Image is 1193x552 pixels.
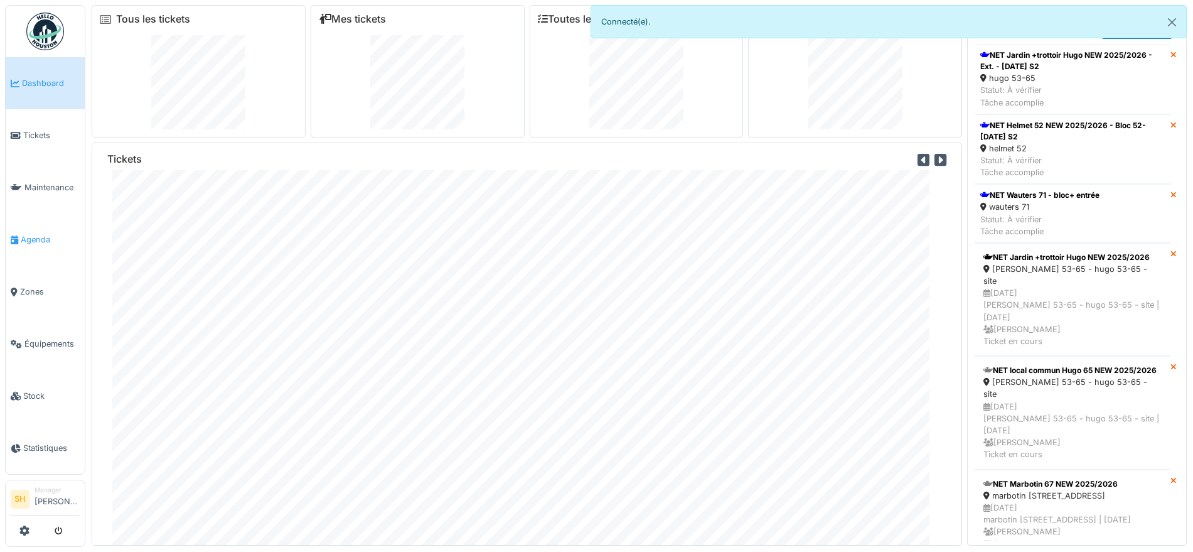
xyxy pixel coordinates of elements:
[980,214,1099,237] div: Statut: À vérifier Tâche accomplie
[975,243,1170,356] a: NET Jardin +trottoir Hugo NEW 2025/2026 [PERSON_NAME] 53-65 - hugo 53-65 - site [DATE][PERSON_NAM...
[980,190,1099,201] div: NET Wauters 71 - bloc+ entrée
[983,287,1162,347] div: [DATE] [PERSON_NAME] 53-65 - hugo 53-65 - site | [DATE] [PERSON_NAME] Ticket en cours
[23,129,80,141] span: Tickets
[6,266,85,318] a: Zones
[980,50,1165,72] div: NET Jardin +trottoir Hugo NEW 2025/2026 - Ext. - [DATE] S2
[22,77,80,89] span: Dashboard
[975,114,1170,185] a: NET Helmet 52 NEW 2025/2026 - Bloc 52- [DATE] S2 helmet 52 Statut: À vérifierTâche accomplie
[983,263,1162,287] div: [PERSON_NAME] 53-65 - hugo 53-65 - site
[319,13,386,25] a: Mes tickets
[980,84,1165,108] div: Statut: À vérifier Tâche accomplie
[116,13,190,25] a: Tous les tickets
[6,57,85,109] a: Dashboard
[6,161,85,214] a: Maintenance
[983,502,1162,550] div: [DATE] marbotin [STREET_ADDRESS] | [DATE] [PERSON_NAME] Ticket en cours
[1158,6,1186,39] button: Close
[980,120,1165,143] div: NET Helmet 52 NEW 2025/2026 - Bloc 52- [DATE] S2
[983,252,1162,263] div: NET Jardin +trottoir Hugo NEW 2025/2026
[24,338,80,350] span: Équipements
[983,376,1162,400] div: [PERSON_NAME] 53-65 - hugo 53-65 - site
[983,365,1162,376] div: NET local commun Hugo 65 NEW 2025/2026
[983,479,1162,490] div: NET Marbotin 67 NEW 2025/2026
[6,318,85,370] a: Équipements
[11,490,29,509] li: SH
[23,390,80,402] span: Stock
[23,442,80,454] span: Statistiques
[21,234,80,246] span: Agenda
[11,485,80,516] a: SH Manager[PERSON_NAME]
[107,153,142,165] h6: Tickets
[6,109,85,161] a: Tickets
[538,13,631,25] a: Toutes les tâches
[6,214,85,266] a: Agenda
[980,201,1099,213] div: wauters 71
[980,143,1165,154] div: helmet 52
[980,154,1165,178] div: Statut: À vérifier Tâche accomplie
[24,181,80,193] span: Maintenance
[591,5,1187,38] div: Connecté(e).
[983,401,1162,461] div: [DATE] [PERSON_NAME] 53-65 - hugo 53-65 - site | [DATE] [PERSON_NAME] Ticket en cours
[35,485,80,512] li: [PERSON_NAME]
[975,356,1170,469] a: NET local commun Hugo 65 NEW 2025/2026 [PERSON_NAME] 53-65 - hugo 53-65 - site [DATE][PERSON_NAME...
[35,485,80,495] div: Manager
[20,286,80,298] span: Zones
[975,44,1170,114] a: NET Jardin +trottoir Hugo NEW 2025/2026 - Ext. - [DATE] S2 hugo 53-65 Statut: À vérifierTâche acc...
[26,13,64,50] img: Badge_color-CXgf-gQk.svg
[975,184,1170,243] a: NET Wauters 71 - bloc+ entrée wauters 71 Statut: À vérifierTâche accomplie
[980,72,1165,84] div: hugo 53-65
[983,490,1162,502] div: marbotin [STREET_ADDRESS]
[6,422,85,474] a: Statistiques
[6,370,85,422] a: Stock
